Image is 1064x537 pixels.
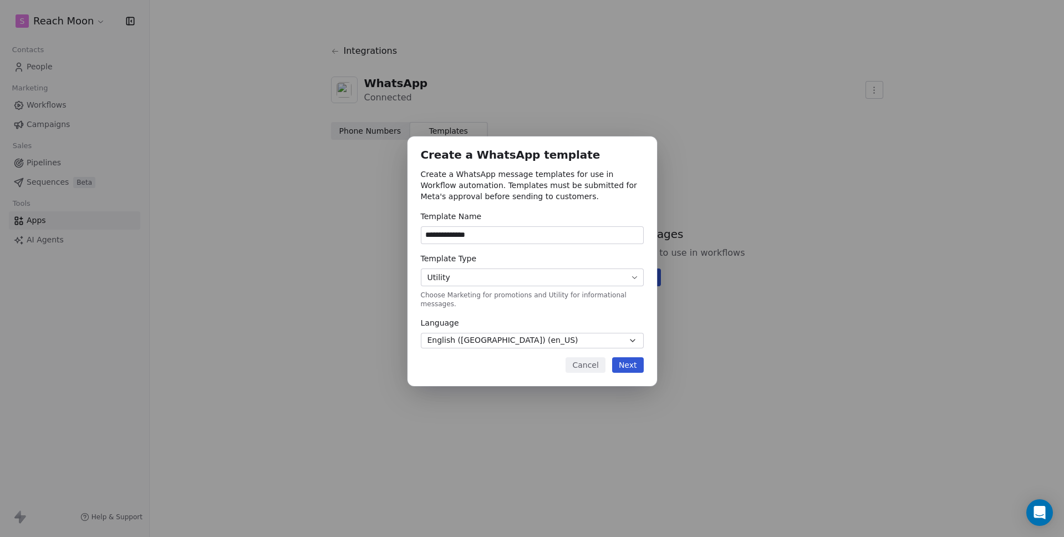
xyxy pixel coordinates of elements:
[612,357,644,373] button: Next
[421,211,644,222] span: Template Name
[421,291,644,308] span: Choose Marketing for promotions and Utility for informational messages.
[427,335,578,346] span: English ([GEOGRAPHIC_DATA]) (en_US)
[421,317,644,328] span: Language
[421,169,644,202] p: Create a WhatsApp message templates for use in Workflow automation. Templates must be submitted f...
[421,253,644,264] span: Template Type
[566,357,605,373] button: Cancel
[421,150,644,161] h1: Create a WhatsApp template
